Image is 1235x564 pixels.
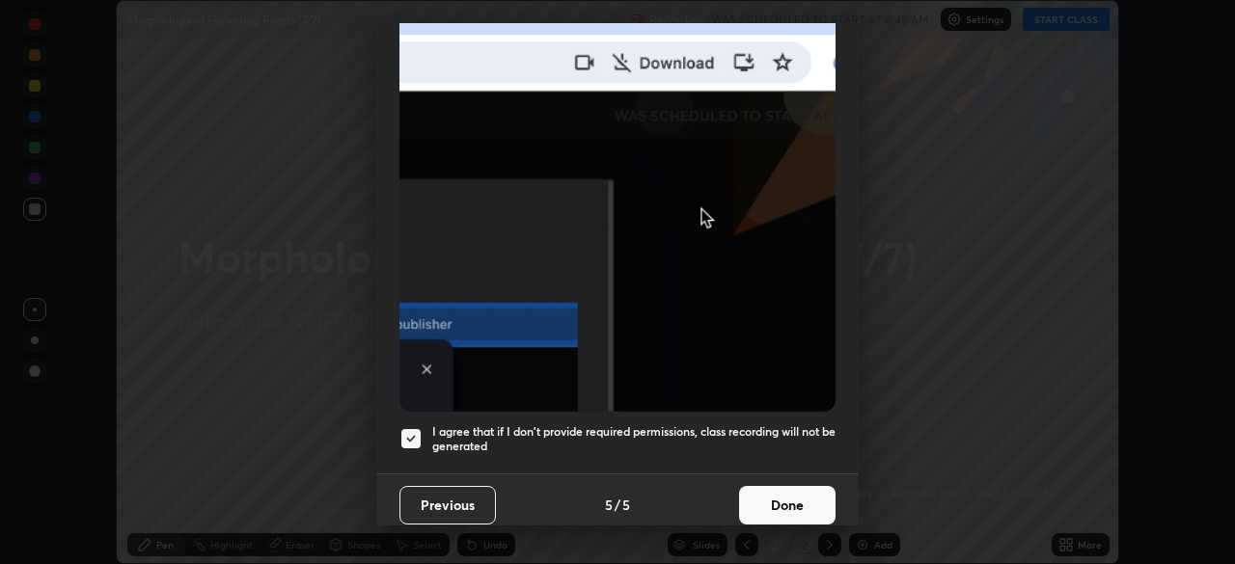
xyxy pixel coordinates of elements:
[615,495,620,515] h4: /
[432,424,836,454] h5: I agree that if I don't provide required permissions, class recording will not be generated
[605,495,613,515] h4: 5
[739,486,836,524] button: Done
[622,495,630,515] h4: 5
[399,486,496,524] button: Previous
